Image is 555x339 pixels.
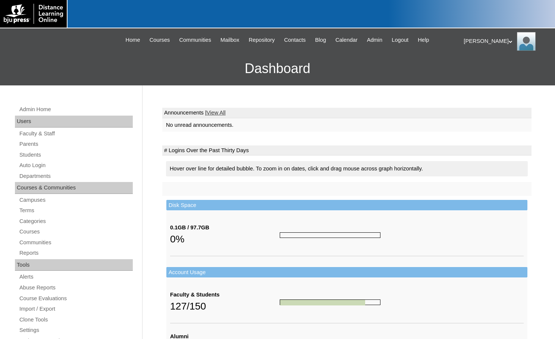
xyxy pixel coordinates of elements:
[170,299,280,314] div: 127/150
[517,32,536,51] img: Melanie Sevilla
[19,248,133,258] a: Reports
[19,172,133,181] a: Departments
[19,315,133,324] a: Clone Tools
[19,195,133,205] a: Campuses
[150,36,170,44] span: Courses
[162,145,532,156] td: # Logins Over the Past Thirty Days
[19,304,133,314] a: Import / Export
[19,150,133,160] a: Students
[19,227,133,236] a: Courses
[220,36,239,44] span: Mailbox
[166,200,527,211] td: Disk Space
[170,232,280,247] div: 0%
[19,217,133,226] a: Categories
[166,267,527,278] td: Account Usage
[280,36,310,44] a: Contacts
[19,139,133,149] a: Parents
[15,182,133,194] div: Courses & Communities
[166,161,528,176] div: Hover over line for detailed bubble. To zoom in on dates, click and drag mouse across graph horiz...
[19,238,133,247] a: Communities
[207,110,226,116] a: View All
[418,36,429,44] span: Help
[392,36,408,44] span: Logout
[19,283,133,292] a: Abuse Reports
[179,36,211,44] span: Communities
[335,36,357,44] span: Calendar
[245,36,279,44] a: Repository
[170,224,280,232] div: 0.1GB / 97.7GB
[19,206,133,215] a: Terms
[19,272,133,282] a: Alerts
[19,105,133,114] a: Admin Home
[315,36,326,44] span: Blog
[4,4,63,24] img: logo-white.png
[126,36,140,44] span: Home
[363,36,386,44] a: Admin
[15,116,133,128] div: Users
[464,32,548,51] div: [PERSON_NAME]
[19,129,133,138] a: Faculty & Staff
[388,36,412,44] a: Logout
[367,36,383,44] span: Admin
[15,259,133,271] div: Tools
[19,161,133,170] a: Auto Login
[4,52,551,85] h3: Dashboard
[414,36,433,44] a: Help
[162,118,532,132] td: No unread announcements.
[19,326,133,335] a: Settings
[332,36,361,44] a: Calendar
[146,36,174,44] a: Courses
[175,36,215,44] a: Communities
[284,36,306,44] span: Contacts
[311,36,330,44] a: Blog
[162,108,532,118] td: Announcements |
[217,36,243,44] a: Mailbox
[122,36,144,44] a: Home
[170,291,280,299] div: Faculty & Students
[249,36,275,44] span: Repository
[19,294,133,303] a: Course Evaluations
